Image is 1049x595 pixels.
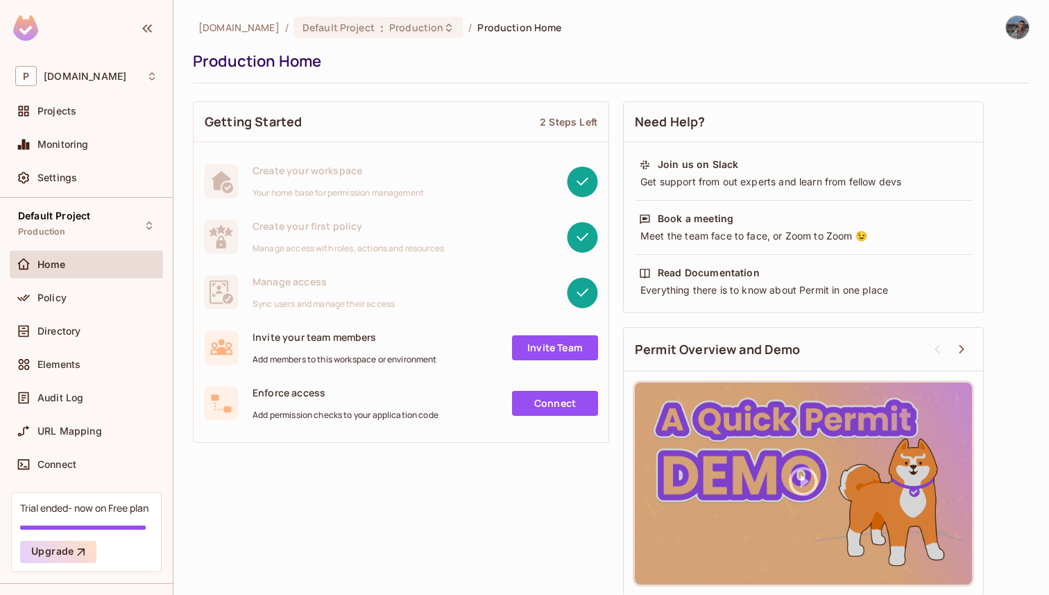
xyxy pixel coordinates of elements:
div: Join us on Slack [658,158,738,171]
div: Read Documentation [658,266,760,280]
li: / [285,21,289,34]
span: URL Mapping [37,426,102,437]
span: Manage access [253,275,395,288]
a: Invite Team [512,335,598,360]
span: Add members to this workspace or environment [253,354,437,365]
span: Policy [37,292,67,303]
span: Projects [37,106,76,117]
img: SReyMgAAAABJRU5ErkJggg== [13,15,38,41]
span: Elements [37,359,80,370]
span: Audit Log [37,392,83,403]
span: Add permission checks to your application code [253,410,438,421]
div: Trial ended- now on Free plan [20,501,148,514]
div: Book a meeting [658,212,733,226]
span: Sync users and manage their access [253,299,395,310]
span: Production Home [477,21,561,34]
span: Production [389,21,443,34]
div: Everything there is to know about Permit in one place [639,283,968,297]
span: P [15,66,37,86]
div: Get support from out experts and learn from fellow devs [639,175,968,189]
span: : [379,22,384,33]
a: Connect [512,391,598,416]
span: Workspace: permit.io [44,71,126,82]
img: Alon Boshi [1006,16,1029,39]
span: Default Project [18,210,90,221]
span: Create your first policy [253,219,444,233]
span: Enforce access [253,386,438,399]
span: Create your workspace [253,164,424,177]
span: Connect [37,459,76,470]
span: the active workspace [198,21,280,34]
button: Upgrade [20,541,96,563]
span: Production [18,226,66,237]
div: 2 Steps Left [540,115,597,128]
span: Default Project [302,21,375,34]
li: / [468,21,472,34]
div: Meet the team face to face, or Zoom to Zoom 😉 [639,229,968,243]
span: Need Help? [635,113,706,131]
span: Your home base for permission management [253,187,424,199]
div: Production Home [193,51,1023,72]
span: Monitoring [37,139,89,150]
span: Permit Overview and Demo [635,341,801,358]
span: Invite your team members [253,330,437,344]
span: Settings [37,172,77,183]
span: Manage access with roles, actions and resources [253,243,444,254]
span: Directory [37,326,80,337]
span: Getting Started [205,113,302,131]
span: Home [37,259,66,270]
